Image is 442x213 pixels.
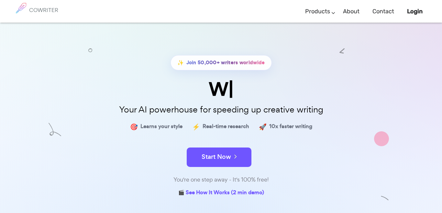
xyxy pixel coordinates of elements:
[269,122,312,131] span: 10x faster writing
[187,148,251,167] button: Start Now
[259,122,267,131] span: 🚀
[130,122,138,131] span: 🎯
[186,58,265,67] span: Join 50,000+ writers worldwide
[59,175,383,184] div: You're one step away - It's 100% free!
[59,80,383,99] div: W
[381,194,389,202] img: shape
[203,122,249,131] span: Real-time research
[29,7,58,13] h6: COWRITER
[49,123,61,136] img: shape
[407,8,423,15] b: Login
[372,2,394,21] a: Contact
[59,103,383,117] p: Your AI powerhouse for speeding up creative writing
[407,2,423,21] a: Login
[192,122,200,131] span: ⚡
[177,58,184,67] span: ✨
[305,2,330,21] a: Products
[178,188,264,198] a: 🎬 See How It Works (2 min demo)
[343,2,359,21] a: About
[140,122,182,131] span: Learns your style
